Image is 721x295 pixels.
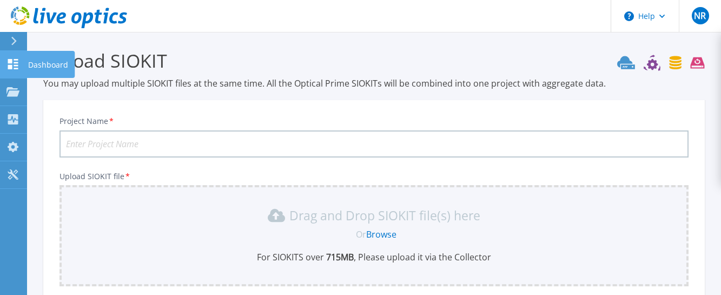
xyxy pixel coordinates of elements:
[356,228,366,240] span: Or
[28,51,68,79] p: Dashboard
[289,210,480,221] p: Drag and Drop SIOKIT file(s) here
[43,77,705,89] p: You may upload multiple SIOKIT files at the same time. All the Optical Prime SIOKITs will be comb...
[324,251,354,263] b: 715 MB
[59,117,115,125] label: Project Name
[43,48,705,73] h3: Upload SIOKIT
[694,11,706,20] span: NR
[366,228,396,240] a: Browse
[66,207,682,263] div: Drag and Drop SIOKIT file(s) here OrBrowseFor SIOKITS over 715MB, Please upload it via the Collector
[59,130,689,158] input: Enter Project Name
[66,251,682,263] p: For SIOKITS over , Please upload it via the Collector
[59,172,689,181] p: Upload SIOKIT file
